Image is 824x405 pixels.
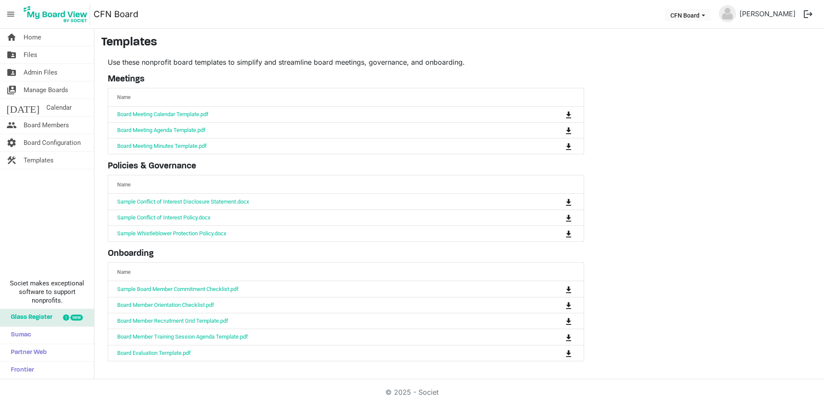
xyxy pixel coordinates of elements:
td: Board Member Recruitment Grid Template.pdf is template cell column header Name [108,313,530,329]
button: CFN Board dropdownbutton [665,9,711,21]
a: CFN Board [94,6,138,23]
td: is Command column column header [530,225,584,241]
td: is Command column column header [530,210,584,225]
button: Download [563,124,575,136]
button: logout [799,5,817,23]
td: is Command column column header [530,329,584,345]
h5: Onboarding [108,249,584,259]
td: Board Member Orientation Checklist.pdf is template cell column header Name [108,297,530,313]
img: My Board View Logo [21,3,90,25]
button: Download [563,315,575,327]
td: is Command column column header [530,122,584,138]
span: Calendar [46,99,72,116]
td: is Command column column header [530,107,584,122]
span: folder_shared [6,64,17,81]
a: Board Evaluation Template.pdf [117,350,191,356]
td: Sample Conflict of Interest Policy.docx is template cell column header Name [108,210,530,225]
a: Board Member Recruitment Grid Template.pdf [117,318,228,324]
a: Sample Whistleblower Protection Policy.docx [117,230,226,237]
button: Download [563,347,575,359]
span: Board Members [24,117,69,134]
td: Board Meeting Agenda Template.pdf is template cell column header Name [108,122,530,138]
td: Board Meeting Minutes Template.pdf is template cell column header Name [108,138,530,154]
td: is Command column column header [530,345,584,361]
td: Board Evaluation Template.pdf is template cell column header Name [108,345,530,361]
td: Board Meeting Calendar Template.pdf is template cell column header Name [108,107,530,122]
button: Download [563,108,575,120]
a: © 2025 - Societ [385,388,439,396]
button: Download [563,228,575,240]
span: construction [6,152,17,169]
span: Manage Boards [24,81,68,99]
td: is Command column column header [530,138,584,154]
span: menu [3,6,19,22]
span: Frontier [6,362,34,379]
a: Board Member Training Session Agenda Template.pdf [117,333,248,340]
span: Name [117,182,130,188]
button: Download [563,212,575,224]
td: is Command column column header [530,297,584,313]
p: Use these nonprofit board templates to simplify and streamline board meetings, governance, and on... [108,57,584,67]
button: Download [563,299,575,311]
td: Sample Conflict of Interest Disclosure Statement.docx is template cell column header Name [108,194,530,209]
button: Download [563,331,575,343]
span: Files [24,46,37,63]
span: Glass Register [6,309,52,326]
span: Societ makes exceptional software to support nonprofits. [4,279,90,305]
span: folder_shared [6,46,17,63]
span: Board Configuration [24,134,81,151]
div: new [70,315,83,321]
td: is Command column column header [530,281,584,297]
span: [DATE] [6,99,39,116]
a: Board Meeting Agenda Template.pdf [117,127,206,133]
a: Board Meeting Calendar Template.pdf [117,111,209,117]
a: My Board View Logo [21,3,94,25]
td: Sample Board Member Commitment Checklist.pdf is template cell column header Name [108,281,530,297]
td: is Command column column header [530,194,584,209]
span: people [6,117,17,134]
span: Admin Files [24,64,58,81]
span: Name [117,269,130,275]
td: Board Member Training Session Agenda Template.pdf is template cell column header Name [108,329,530,345]
a: Sample Conflict of Interest Disclosure Statement.docx [117,198,249,205]
a: Sample Board Member Commitment Checklist.pdf [117,286,239,292]
a: Sample Conflict of Interest Policy.docx [117,214,210,221]
a: [PERSON_NAME] [736,5,799,22]
h5: Policies & Governance [108,161,584,171]
img: no-profile-picture.svg [719,5,736,22]
button: Download [563,283,575,295]
span: home [6,29,17,46]
span: Name [117,94,130,100]
span: Templates [24,152,54,169]
a: Board Member Orientation Checklist.pdf [117,302,214,308]
h5: Meetings [108,74,584,84]
span: Home [24,29,41,46]
button: Download [563,195,575,207]
h3: Templates [101,36,817,50]
span: Partner Web [6,344,47,361]
span: Sumac [6,327,31,344]
td: Sample Whistleblower Protection Policy.docx is template cell column header Name [108,225,530,241]
td: is Command column column header [530,313,584,329]
span: settings [6,134,17,151]
a: Board Meeting Minutes Template.pdf [117,143,207,149]
span: switch_account [6,81,17,99]
button: Download [563,140,575,152]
